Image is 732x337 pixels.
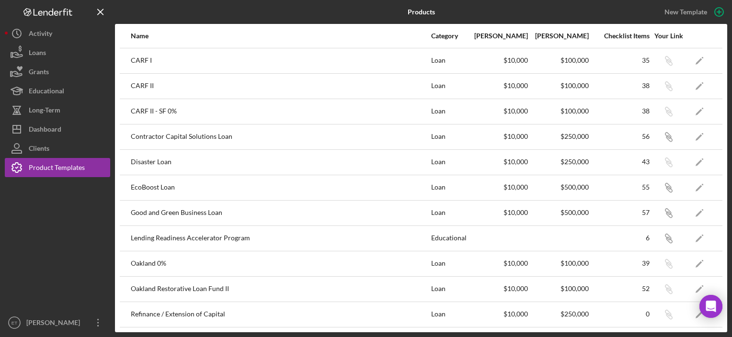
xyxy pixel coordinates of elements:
div: $100,000 [529,259,589,267]
div: $100,000 [529,285,589,292]
div: 38 [590,107,650,115]
div: Refinance / Extension of Capital [131,303,430,326]
div: Open Intercom Messenger [699,295,722,318]
div: Category [431,32,467,40]
div: $10,000 [468,133,528,140]
button: Product Templates [5,158,110,177]
div: Loan [431,201,467,225]
div: $10,000 [468,310,528,318]
div: Activity [29,24,52,45]
div: Loan [431,150,467,174]
div: Good and Green Business Loan [131,201,430,225]
div: Your Link [651,32,686,40]
div: Lending Readiness Accelerator Program [131,226,430,250]
div: CARF II - SF 0% [131,100,430,124]
div: Loan [431,100,467,124]
b: Products [408,8,435,16]
div: $10,000 [468,158,528,166]
div: 39 [590,259,650,267]
div: Loan [431,49,467,73]
div: 6 [590,234,650,242]
button: Clients [5,139,110,158]
div: Name [131,32,430,40]
button: New Template [659,5,727,19]
button: Dashboard [5,120,110,139]
button: Grants [5,62,110,81]
div: $10,000 [468,56,528,64]
div: $250,000 [529,133,589,140]
div: Loan [431,176,467,200]
div: Dashboard [29,120,61,141]
div: Oakland 0% [131,252,430,276]
div: Loans [29,43,46,65]
div: 57 [590,209,650,216]
div: New Template [664,5,707,19]
button: Long-Term [5,101,110,120]
div: Long-Term [29,101,60,122]
button: ET[PERSON_NAME] [5,313,110,332]
div: $250,000 [529,310,589,318]
div: 35 [590,56,650,64]
div: [PERSON_NAME] [468,32,528,40]
div: Grants [29,62,49,84]
div: 38 [590,82,650,90]
div: CARF II [131,74,430,98]
div: 0 [590,310,650,318]
div: $250,000 [529,158,589,166]
div: 43 [590,158,650,166]
div: Educational [29,81,64,103]
div: $10,000 [468,183,528,191]
div: Educational [431,226,467,250]
div: 56 [590,133,650,140]
div: 52 [590,285,650,292]
div: Clients [29,139,49,160]
div: [PERSON_NAME] [24,313,86,335]
button: Activity [5,24,110,43]
div: EcoBoost Loan [131,176,430,200]
div: Loan [431,303,467,326]
div: Checklist Items [590,32,650,40]
div: Contractor Capital Solutions Loan [131,125,430,149]
div: $10,000 [468,259,528,267]
div: Disaster Loan [131,150,430,174]
div: $100,000 [529,56,589,64]
button: Loans [5,43,110,62]
div: Loan [431,277,467,301]
div: $10,000 [468,209,528,216]
div: Product Templates [29,158,85,180]
div: CARF I [131,49,430,73]
div: $10,000 [468,82,528,90]
div: 55 [590,183,650,191]
div: Loan [431,74,467,98]
div: $100,000 [529,107,589,115]
button: Educational [5,81,110,101]
div: Loan [431,252,467,276]
div: [PERSON_NAME] [529,32,589,40]
div: $10,000 [468,285,528,292]
div: $10,000 [468,107,528,115]
text: ET [11,320,17,326]
div: $500,000 [529,183,589,191]
div: $100,000 [529,82,589,90]
div: $500,000 [529,209,589,216]
div: Oakland Restorative Loan Fund II [131,277,430,301]
div: Loan [431,125,467,149]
